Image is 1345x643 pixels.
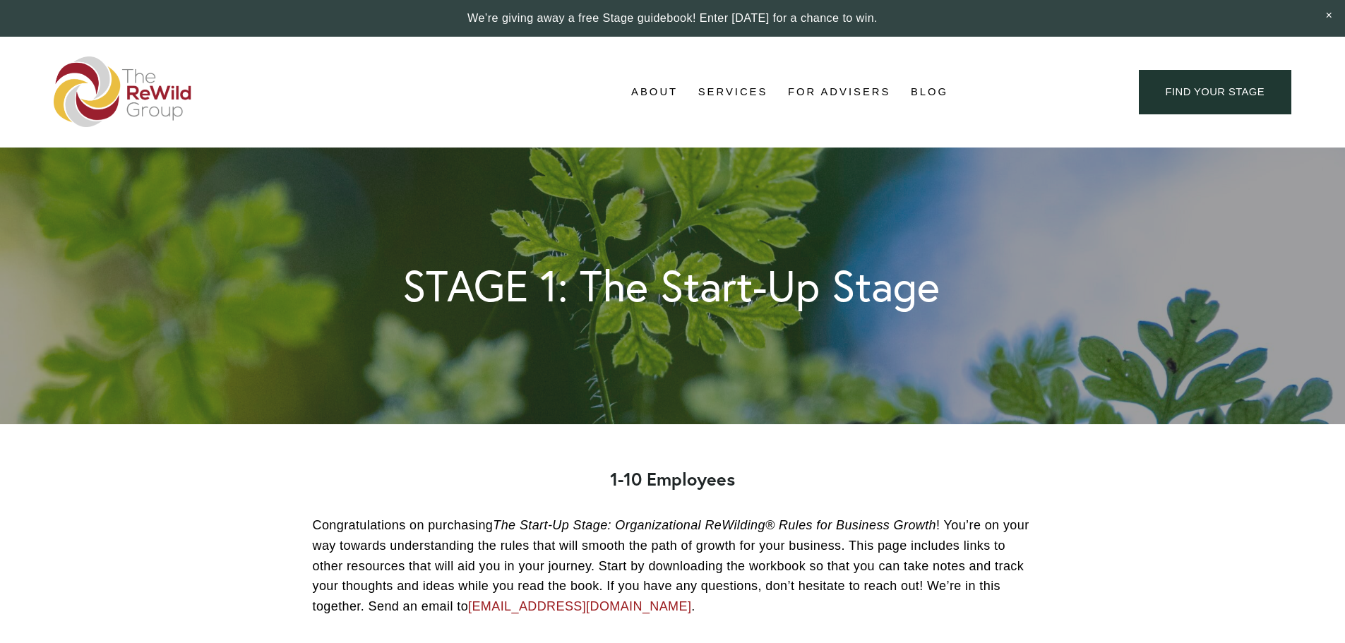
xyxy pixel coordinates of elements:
a: For Advisers [788,82,890,103]
a: folder dropdown [698,82,768,103]
a: folder dropdown [631,82,678,103]
a: [EMAIL_ADDRESS][DOMAIN_NAME] [468,599,691,613]
p: Congratulations on purchasing ! You’re on your way towards understanding the rules that will smoo... [313,515,1033,617]
span: Services [698,83,768,102]
h1: STAGE 1: The Start-Up Stage [402,264,940,307]
em: The Start-Up Stage: Organizational ReWilding® Rules for Business Growth [493,518,936,532]
span: About [631,83,678,102]
a: Blog [911,82,948,103]
img: The ReWild Group [54,56,192,127]
strong: 1-10 Employees [610,467,735,491]
a: find your stage [1139,70,1291,114]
